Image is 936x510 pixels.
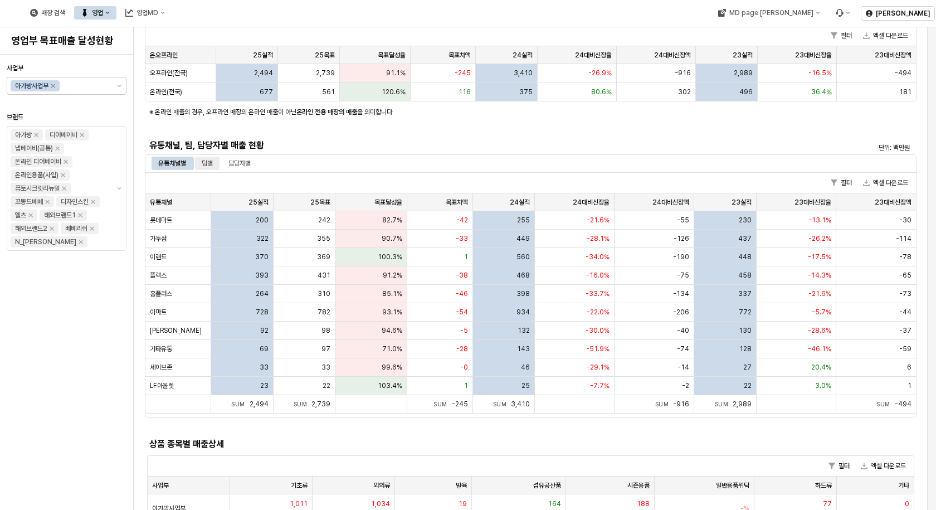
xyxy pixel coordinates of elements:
[652,198,689,207] span: 24대비신장액
[738,234,752,243] span: 437
[823,499,832,508] span: 77
[149,140,719,151] h5: 유통채널, 팀, 담당자별 매출 현황
[808,216,831,225] span: -13.1%
[808,252,831,261] span: -17.5%
[464,381,468,390] span: 1
[456,344,468,353] span: -28
[655,401,674,407] span: Sum
[291,481,308,490] span: 기초류
[739,344,752,353] span: 128
[248,198,269,207] span: 25실적
[518,326,530,335] span: 132
[150,271,167,280] span: 플렉스
[456,216,468,225] span: -42
[382,363,402,372] span: 99.6%
[637,499,650,508] span: 188
[15,196,43,207] div: 꼬똥드베베
[149,107,783,117] p: ※ 온라인 매출의 경우, 오프라인 매장의 온라인 매출이 아닌 을 의미합니다
[516,252,530,261] span: 560
[516,234,530,243] span: 449
[899,326,911,335] span: -37
[586,344,610,353] span: -51.9%
[61,196,89,207] div: 디자인스킨
[587,308,610,317] span: -22.0%
[815,381,831,390] span: 3.0%
[150,216,172,225] span: 롯데마트
[50,129,77,140] div: 디어베이비
[64,159,68,164] div: Remove 온라인 디어베이비
[856,459,910,473] button: 엑셀 다운로드
[732,198,752,207] span: 23실적
[907,363,911,372] span: 6
[459,88,471,96] span: 116
[15,169,58,181] div: 온라인용품(사입)
[674,234,689,243] span: -126
[859,176,913,190] button: 엑셀 다운로드
[738,252,752,261] span: 448
[586,271,610,280] span: -16.0%
[456,481,467,490] span: 발육
[455,69,471,77] span: -245
[150,308,167,317] span: 이마트
[382,234,402,243] span: 90.7%
[150,381,174,390] span: LF아울렛
[510,198,530,207] span: 24실적
[548,499,561,508] span: 164
[228,157,251,170] div: 담당자별
[231,401,250,407] span: Sum
[382,289,402,298] span: 85.1%
[150,344,172,353] span: 기타유통
[74,6,116,20] div: 영업
[673,308,689,317] span: -206
[514,69,533,77] span: 3,410
[859,29,913,42] button: 엑셀 다운로드
[296,108,357,116] strong: 온라인 전용 매장의 매출
[260,381,269,390] span: 23
[459,499,467,508] span: 19
[256,234,269,243] span: 322
[456,271,468,280] span: -38
[456,234,468,243] span: -33
[150,198,172,207] span: 유통채널
[811,88,832,96] span: 36.4%
[673,400,689,408] span: -916
[456,308,468,317] span: -54
[587,363,610,372] span: -29.1%
[260,363,269,372] span: 33
[152,157,193,170] div: 유통채널별
[378,51,406,60] span: 목표달성율
[113,77,126,94] button: 제안 사항 표시
[575,51,612,60] span: 24대비신장율
[321,326,330,335] span: 98
[371,499,390,508] span: 1,034
[588,69,612,77] span: -26.9%
[315,51,335,60] span: 25목표
[861,6,935,21] button: [PERSON_NAME]
[15,129,32,140] div: 아가방
[587,234,610,243] span: -28.1%
[321,363,330,372] span: 33
[513,51,533,60] span: 24실적
[28,213,33,217] div: Remove 엘츠
[678,88,691,96] span: 302
[321,344,330,353] span: 97
[260,88,273,96] span: 677
[511,400,530,408] span: 3,410
[808,271,831,280] span: -14.3%
[382,88,406,96] span: 120.6%
[260,326,269,335] span: 92
[493,401,511,407] span: Sum
[448,51,471,60] span: 목표차액
[149,439,719,450] h5: 상품 종목별 매출상세
[15,156,61,167] div: 온라인 디어베이비
[34,133,38,137] div: Remove 아가방
[826,29,856,42] button: 필터
[374,198,402,207] span: 목표달성율
[460,363,468,372] span: -0
[452,400,468,408] span: -245
[150,51,178,60] span: 온오프라인
[7,113,23,121] span: 브랜드
[733,51,753,60] span: 23실적
[464,252,468,261] span: 1
[152,481,169,490] span: 사업부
